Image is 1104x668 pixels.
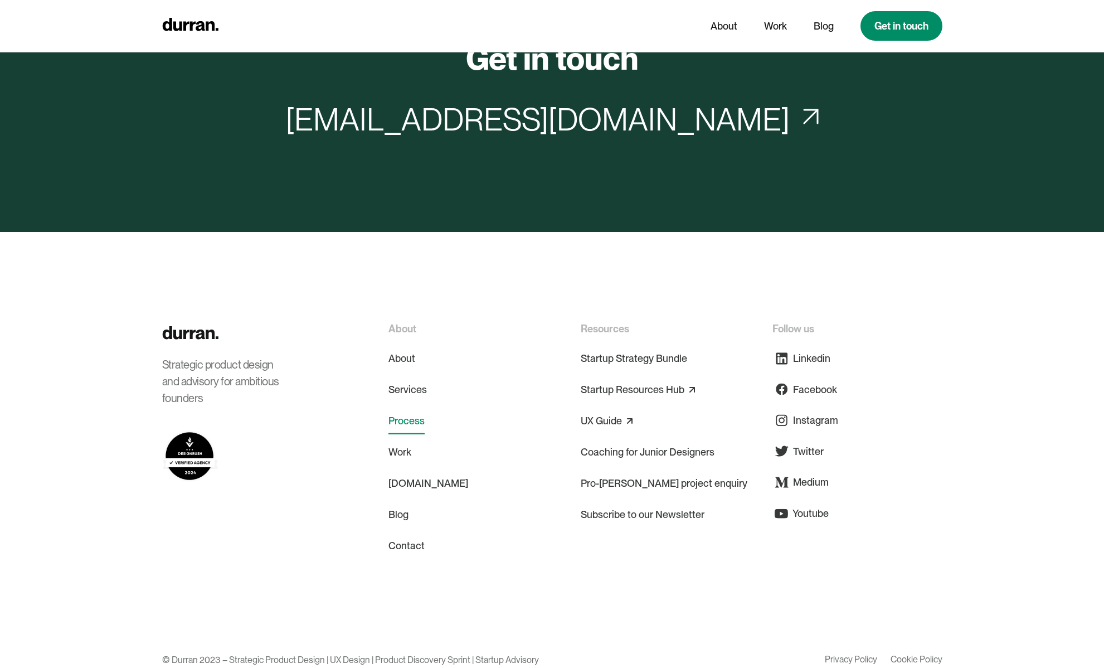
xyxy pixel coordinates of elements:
div: Youtube [792,506,829,521]
a: About [388,345,415,372]
img: Durran on DesignRush [162,429,218,483]
a: Get in touch [860,11,942,41]
a: Process [388,408,425,434]
div: Strategic product design and advisory for ambitious founders [162,356,290,406]
a: Startup Strategy Bundle [581,345,687,372]
div: About [388,321,416,336]
div: [EMAIL_ADDRESS][DOMAIN_NAME] [286,96,790,143]
a: Subscribe to our Newsletter [581,501,704,528]
a: About [711,16,737,37]
div: Linkedin [793,351,830,366]
a: Linkedin [772,345,830,372]
a: Work [764,16,787,37]
a: Services [388,376,427,403]
a: Privacy Policy [825,653,877,666]
a: home [162,15,218,37]
h2: Get in touch [466,40,639,78]
a: Contact [388,533,425,559]
div: Medium [793,475,829,490]
div: Resources [581,321,629,336]
a: Cookie Policy [891,653,942,666]
a: Youtube [772,500,829,527]
a: [DOMAIN_NAME] [388,470,468,497]
a: Blog [814,16,834,37]
a: Coaching for Junior Designers [581,439,714,466]
a: Pro-[PERSON_NAME] project enquiry [581,470,747,497]
a: Work [388,439,411,466]
div: Twitter [793,444,824,459]
a: Startup Resources Hub [581,381,684,399]
div: Facebook [793,382,837,397]
div: Instagram [793,413,838,428]
a: Instagram [772,407,838,434]
a: Facebook [772,376,837,403]
a: Medium [772,469,829,496]
div: Follow us [772,321,814,336]
a: UX Guide [581,412,622,430]
a: Blog [388,501,408,528]
a: [EMAIL_ADDRESS][DOMAIN_NAME] [277,96,828,143]
a: Twitter [772,438,824,464]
